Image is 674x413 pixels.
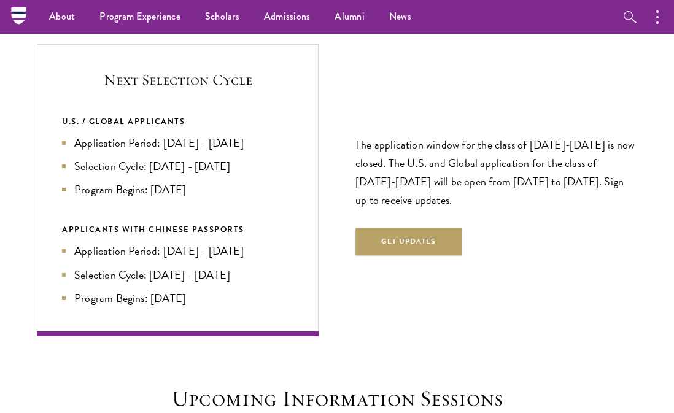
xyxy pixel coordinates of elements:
li: Application Period: [DATE] - [DATE] [62,242,293,260]
button: Get Updates [355,228,462,256]
li: Program Begins: [DATE] [62,181,293,198]
h5: Next Selection Cycle [62,69,293,90]
li: Application Period: [DATE] - [DATE] [62,134,293,152]
div: U.S. / GLOBAL APPLICANTS [62,115,293,128]
li: Program Begins: [DATE] [62,290,293,307]
h2: Upcoming Information Sessions [125,385,549,412]
div: APPLICANTS WITH CHINESE PASSPORTS [62,223,293,236]
li: Selection Cycle: [DATE] - [DATE] [62,266,293,284]
li: Selection Cycle: [DATE] - [DATE] [62,158,293,175]
p: The application window for the class of [DATE]-[DATE] is now closed. The U.S. and Global applicat... [355,136,637,209]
